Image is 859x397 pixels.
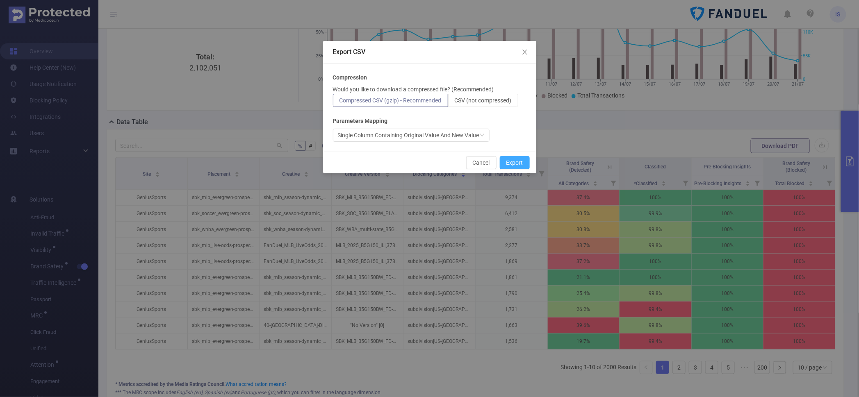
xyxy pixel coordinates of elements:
button: Close [513,41,536,64]
p: Would you like to download a compressed file? (Recommended) [333,85,494,94]
span: Compressed CSV (gzip) - Recommended [339,97,442,104]
div: Single Column Containing Original Value And New Value [338,129,479,141]
div: Export CSV [333,48,526,57]
i: icon: close [522,49,528,55]
button: Cancel [466,156,497,169]
b: Compression [333,73,367,82]
i: icon: down [480,133,485,138]
span: CSV (not compressed) [455,97,512,104]
button: Export [500,156,530,169]
b: Parameters Mapping [333,117,388,125]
